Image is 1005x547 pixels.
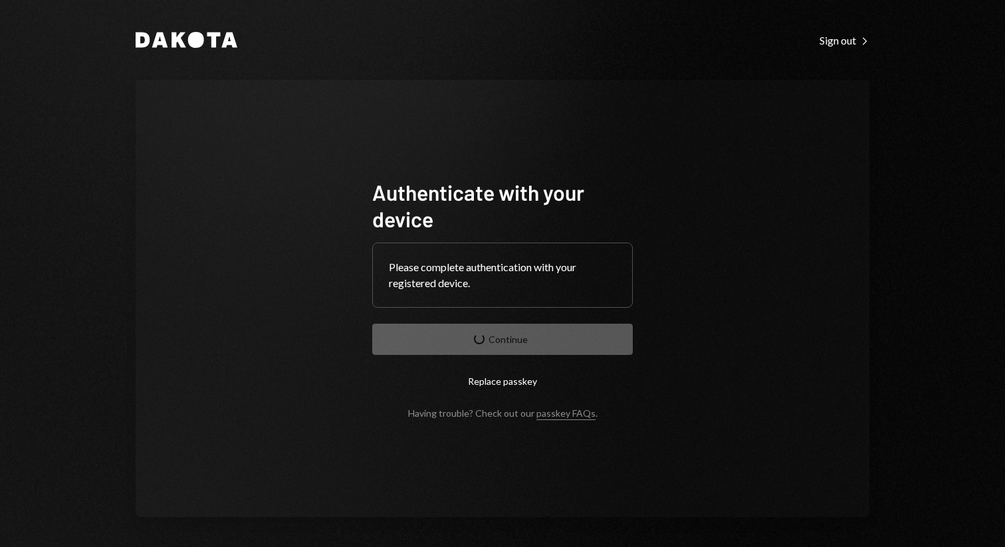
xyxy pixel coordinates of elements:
a: Sign out [820,33,869,47]
div: Sign out [820,34,869,47]
h1: Authenticate with your device [372,179,633,232]
button: Replace passkey [372,366,633,397]
a: passkey FAQs [536,407,596,420]
div: Having trouble? Check out our . [408,407,598,419]
div: Please complete authentication with your registered device. [389,259,616,291]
